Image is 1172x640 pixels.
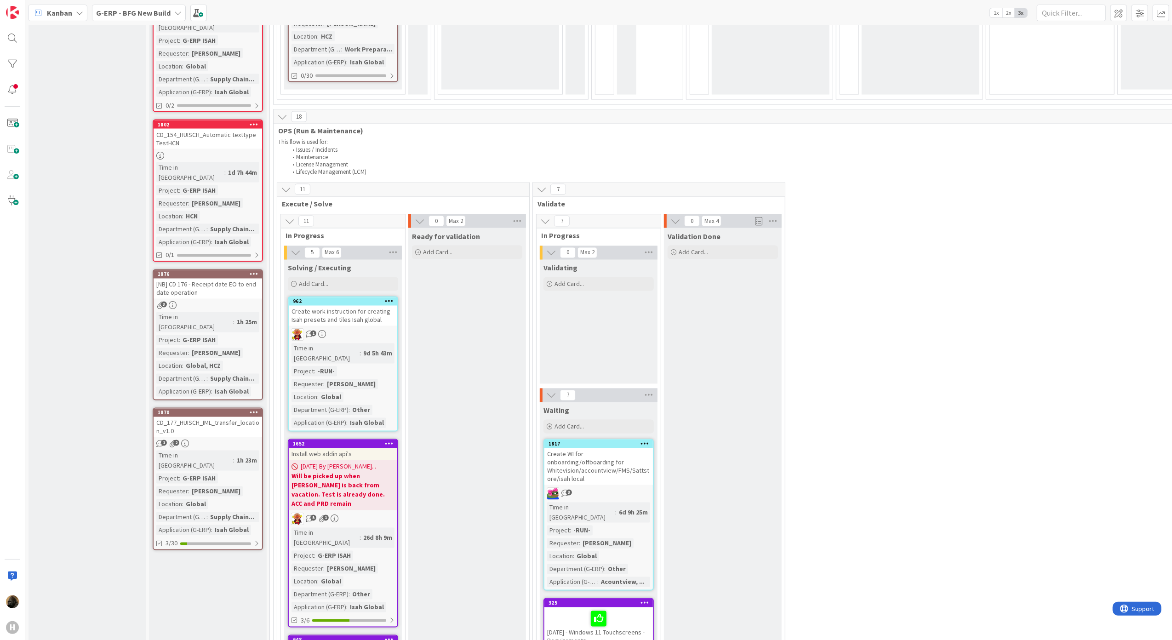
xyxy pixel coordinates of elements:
div: Project [156,185,179,195]
div: [PERSON_NAME] [325,564,378,574]
div: 1817Create WI for onboarding/offboarding for Whitevision/accountview/FMS/Sattstore/isah local [544,440,653,485]
div: Department (G-ERP) [156,374,206,384]
span: : [179,35,180,46]
div: 1d 7h 44m [226,167,259,177]
span: 0 [560,247,576,258]
div: Max 2 [449,219,463,223]
span: : [579,538,580,549]
b: G-ERP - BFG New Build [96,8,171,17]
div: Location [292,392,317,402]
div: 1870 [158,410,262,416]
span: 0 [684,216,700,227]
div: Global [183,61,208,71]
div: Requester [292,379,323,389]
div: Time in [GEOGRAPHIC_DATA] [292,528,360,548]
div: Max 4 [704,219,719,223]
div: Application (G-ERP) [156,387,211,397]
span: : [233,456,234,466]
span: 3x [1015,8,1027,17]
div: Location [156,211,182,221]
div: Supply Chain... [208,74,257,84]
div: Acountview, ... [599,577,647,587]
span: 11 [298,216,314,227]
span: 0 [429,216,444,227]
div: Application (G-ERP) [547,577,597,587]
div: Location [292,31,317,41]
a: 1870CD_177_HUISCH_IML_transfer_location_v1.0Time in [GEOGRAPHIC_DATA]:1h 23mProject:G-ERP ISAHReq... [153,408,263,550]
span: : [346,602,348,612]
span: : [597,577,599,587]
div: 1870 [154,409,262,417]
span: 1 [323,515,329,521]
span: : [211,387,212,397]
input: Quick Filter... [1037,5,1106,21]
span: Ready for validation [412,232,480,241]
div: G-ERP ISAH [180,185,218,195]
div: Create work instruction for creating Isah presets and tiles Isah global [289,306,397,326]
div: Department (G-ERP) [292,589,349,600]
div: Global [319,577,343,587]
div: Time in [GEOGRAPHIC_DATA] [547,503,615,523]
span: 7 [560,390,576,401]
span: 3/6 [301,616,309,626]
span: Add Card... [423,248,452,257]
span: Validating [543,263,577,273]
div: 1h 23m [234,456,259,466]
div: Project [547,526,570,536]
span: 2 [173,440,179,446]
span: 1 [310,331,316,337]
div: 1652Install web addin api's [289,440,397,460]
span: Execute / Solve [282,199,518,208]
div: [PERSON_NAME] [189,348,243,358]
img: LC [292,513,303,525]
span: : [349,405,350,415]
span: : [182,211,183,221]
span: : [615,508,617,518]
div: H [6,621,19,634]
div: G-ERP ISAH [180,335,218,345]
span: 5 [304,247,320,258]
span: : [188,48,189,58]
div: Time in [GEOGRAPHIC_DATA] [156,312,233,332]
span: : [211,525,212,535]
div: G-ERP ISAH [180,35,218,46]
div: [PERSON_NAME] [189,486,243,497]
div: LC [289,329,397,341]
div: [NB] CD 176 - Receipt date EO to end date operation [154,279,262,299]
div: Other [606,564,628,574]
span: : [346,57,348,67]
img: JK [547,488,559,500]
div: Project [292,366,314,377]
span: : [188,486,189,497]
div: Supply Chain... [208,374,257,384]
div: Department (G-ERP) [292,405,349,415]
span: 7 [554,216,570,227]
div: HCN [183,211,200,221]
span: : [349,589,350,600]
div: Requester [547,538,579,549]
div: Project [156,335,179,345]
div: Time in [GEOGRAPHIC_DATA] [156,162,224,183]
a: 962Create work instruction for creating Isah presets and tiles Isah globalLCTime in [GEOGRAPHIC_D... [288,297,398,432]
div: Time in [GEOGRAPHIC_DATA] [156,451,233,471]
div: [PERSON_NAME] [189,48,243,58]
span: : [182,61,183,71]
div: Global [574,551,599,561]
div: Location [156,499,182,509]
div: Requester [156,48,188,58]
div: 325 [544,599,653,607]
div: Application (G-ERP) [292,57,346,67]
span: 3/30 [166,539,177,549]
div: Location [156,61,182,71]
span: Add Card... [555,280,584,288]
div: Global [183,499,208,509]
div: CD_177_HUISCH_IML_transfer_location_v1.0 [154,417,262,437]
div: Supply Chain... [208,224,257,234]
div: Application (G-ERP) [292,602,346,612]
span: 7 [550,184,566,195]
div: 1876 [154,270,262,279]
span: 18 [291,111,307,122]
div: Max 2 [580,251,595,255]
div: [PERSON_NAME] [189,198,243,208]
span: : [233,317,234,327]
